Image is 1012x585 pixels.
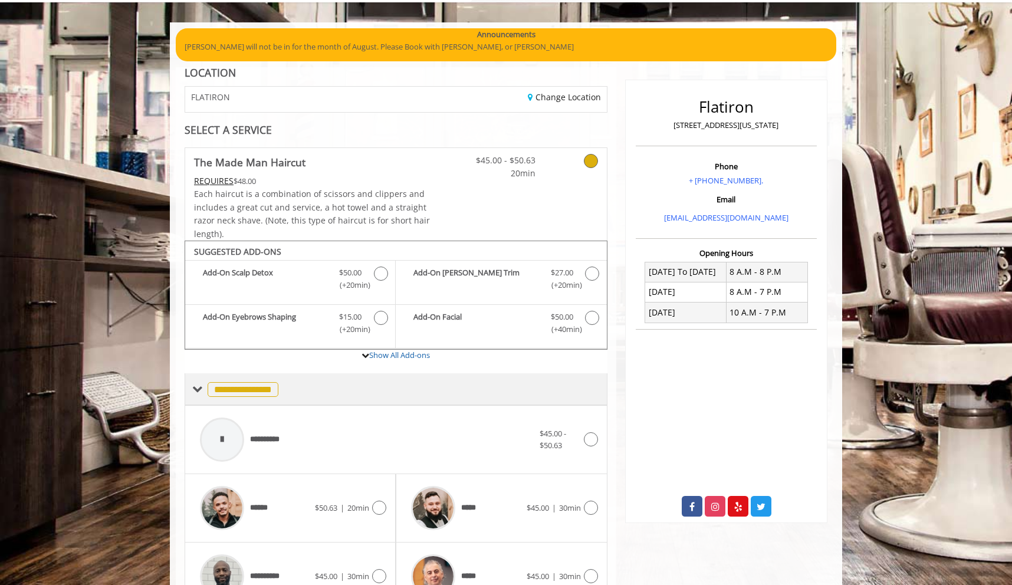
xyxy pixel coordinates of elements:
b: The Made Man Haircut [194,154,305,170]
span: | [552,571,556,581]
td: [DATE] To [DATE] [645,262,727,282]
div: The Made Man Haircut Add-onS [185,241,607,350]
h3: Phone [639,162,814,170]
span: This service needs some Advance to be paid before we block your appointment [194,175,234,186]
h3: Opening Hours [636,249,817,257]
span: $50.00 [339,267,362,279]
span: (+20min ) [544,279,579,291]
label: Add-On Beard Trim [402,267,600,294]
span: | [340,502,344,513]
a: [EMAIL_ADDRESS][DOMAIN_NAME] [664,212,788,223]
span: 30min [559,571,581,581]
b: Add-On Eyebrows Shaping [203,311,327,336]
td: [DATE] [645,303,727,323]
span: (+20min ) [333,323,368,336]
span: $45.00 [315,571,337,581]
b: Add-On Scalp Detox [203,267,327,291]
span: $50.00 [551,311,573,323]
p: [STREET_ADDRESS][US_STATE] [639,119,814,132]
b: LOCATION [185,65,236,80]
td: [DATE] [645,282,727,302]
span: $45.00 - $50.63 [466,154,535,167]
span: | [552,502,556,513]
b: Add-On [PERSON_NAME] Trim [413,267,538,291]
span: 30min [559,502,581,513]
span: 30min [347,571,369,581]
label: Add-On Eyebrows Shaping [191,311,389,338]
span: FLATIRON [191,93,230,101]
span: $27.00 [551,267,573,279]
label: Add-On Scalp Detox [191,267,389,294]
b: Add-On Facial [413,311,538,336]
td: 10 A.M - 7 P.M [726,303,807,323]
span: $50.63 [315,502,337,513]
h3: Email [639,195,814,203]
span: | [340,571,344,581]
p: [PERSON_NAME] will not be in for the month of August. Please Book with [PERSON_NAME], or [PERSON_... [185,41,827,53]
div: SELECT A SERVICE [185,124,607,136]
div: $48.00 [194,175,431,188]
a: + [PHONE_NUMBER]. [689,175,763,186]
label: Add-On Facial [402,311,600,338]
a: Show All Add-ons [369,350,430,360]
a: Change Location [528,91,601,103]
span: $45.00 [527,571,549,581]
span: (+20min ) [333,279,368,291]
span: Each haircut is a combination of scissors and clippers and includes a great cut and service, a ho... [194,188,430,239]
span: $45.00 [527,502,549,513]
td: 8 A.M - 7 P.M [726,282,807,302]
span: (+40min ) [544,323,579,336]
span: $15.00 [339,311,362,323]
h2: Flatiron [639,98,814,116]
span: 20min [347,502,369,513]
b: SUGGESTED ADD-ONS [194,246,281,257]
span: $45.00 - $50.63 [540,428,566,451]
b: Announcements [477,28,535,41]
span: 20min [466,167,535,180]
td: 8 A.M - 8 P.M [726,262,807,282]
